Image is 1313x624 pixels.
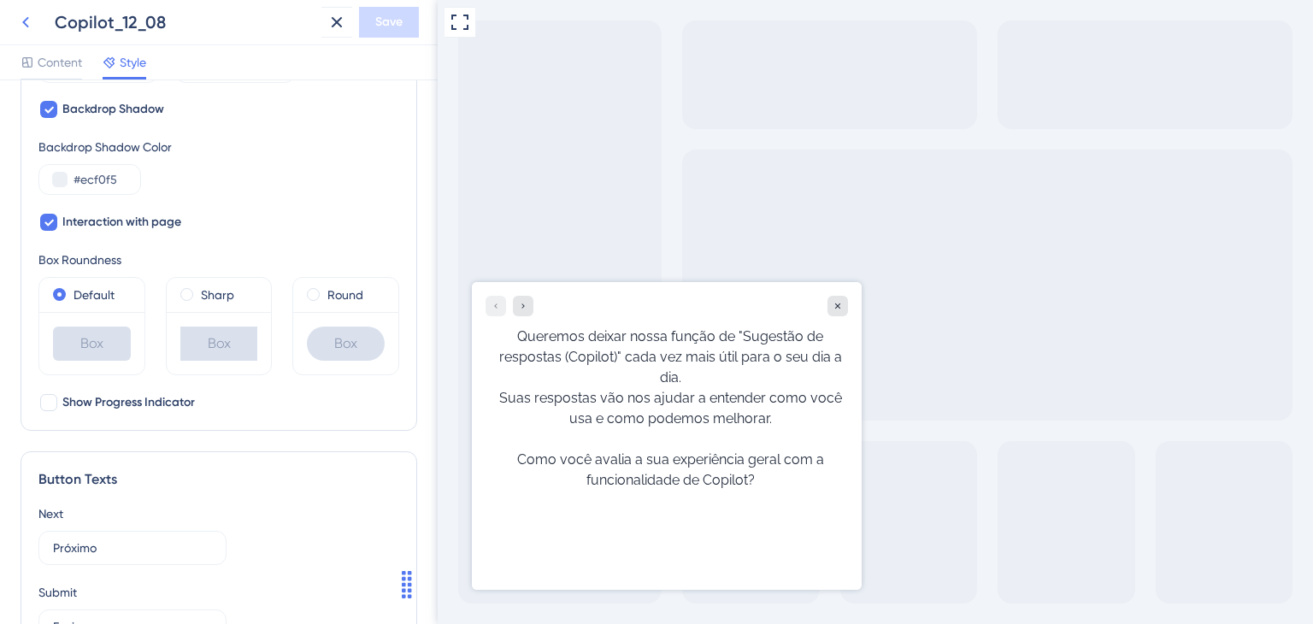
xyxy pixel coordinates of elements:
div: Copilot_12_08 [55,10,315,34]
iframe: Chat Widget [328,542,414,624]
div: Next [38,503,399,524]
span: Content [38,52,82,73]
iframe: UserGuiding Survey [34,282,424,590]
div: Box Roundness [38,250,399,270]
span: Show Progress Indicator [62,392,195,413]
div: Box [307,327,385,361]
div: Widget de chat [328,542,414,624]
label: Round [327,285,363,305]
button: Save [359,7,419,38]
div: Button Texts [38,469,399,490]
div: Backdrop Shadow Color [38,137,399,157]
input: Type the value [53,539,212,557]
div: Submit [38,582,399,603]
span: Save [375,12,403,32]
span: Style [120,52,146,73]
span: Interaction with page [62,212,181,233]
label: Sharp [201,285,234,305]
div: Box [180,327,258,361]
div: Box [53,327,131,361]
label: Default [74,285,115,305]
div: Arrastar [393,559,421,610]
span: Backdrop Shadow [62,99,164,120]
